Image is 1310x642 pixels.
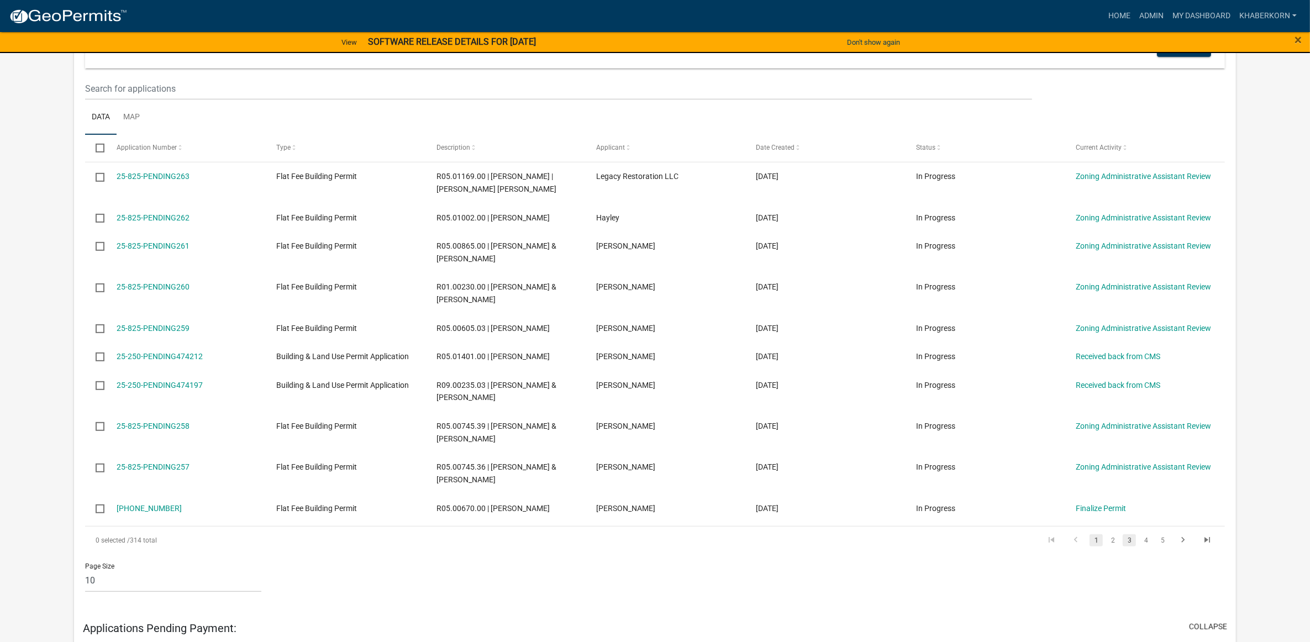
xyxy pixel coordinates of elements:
[276,422,357,430] span: Flat Fee Building Permit
[1076,422,1211,430] a: Zoning Administrative Assistant Review
[916,324,955,333] span: In Progress
[1235,6,1301,27] a: khaberkorn
[1076,213,1211,222] a: Zoning Administrative Assistant Review
[596,504,655,513] span: Joe Fitch
[596,282,655,291] span: Sammi Cairns
[1156,534,1169,546] a: 5
[85,135,106,161] datatable-header-cell: Select
[745,135,905,161] datatable-header-cell: Date Created
[906,135,1065,161] datatable-header-cell: Status
[436,324,550,333] span: R05.00605.03 | KATHRYN A AMUNDSON
[596,241,655,250] span: Joe Fitch
[426,135,586,161] datatable-header-cell: Description
[1295,33,1302,46] button: Close
[596,422,655,430] span: John Powers
[117,282,190,291] a: 25-825-PENDING260
[1138,531,1154,550] li: page 4
[1157,37,1211,57] button: Columns
[368,36,536,47] strong: SOFTWARE RELEASE DETAILS FOR [DATE]
[276,241,357,250] span: Flat Fee Building Permit
[436,462,556,484] span: R05.00745.36 | ANDREW & ABBY LEVASSEUR
[916,462,955,471] span: In Progress
[1076,352,1160,361] a: Received back from CMS
[1076,381,1160,390] a: Received back from CMS
[436,352,550,361] span: R05.01401.00 | BRYANT L DICK
[117,504,182,513] a: [PHONE_NUMBER]
[596,462,655,471] span: John Powers
[916,172,955,181] span: In Progress
[106,135,266,161] datatable-header-cell: Application Number
[1076,172,1211,181] a: Zoning Administrative Assistant Review
[756,462,779,471] span: 09/05/2025
[756,213,779,222] span: 09/08/2025
[916,422,955,430] span: In Progress
[98,37,146,57] a: + Filter
[1088,531,1104,550] li: page 1
[1121,531,1138,550] li: page 3
[1168,6,1235,27] a: My Dashboard
[117,352,203,361] a: 25-250-PENDING474212
[276,172,357,181] span: Flat Fee Building Permit
[596,352,655,361] span: Bryant Dick
[117,100,146,135] a: Map
[596,213,619,222] span: Hayley
[1065,135,1225,161] datatable-header-cell: Current Activity
[756,352,779,361] span: 09/05/2025
[1139,534,1153,546] a: 4
[1295,32,1302,48] span: ×
[276,462,357,471] span: Flat Fee Building Permit
[1076,504,1126,513] a: Finalize Permit
[1172,534,1193,546] a: go to next page
[436,144,470,151] span: Description
[756,241,779,250] span: 09/08/2025
[843,33,904,51] button: Don't show again
[1104,531,1121,550] li: page 2
[756,504,779,513] span: 09/04/2025
[916,352,955,361] span: In Progress
[756,144,795,151] span: Date Created
[436,241,556,263] span: R05.00865.00 | J WARD & ANN M PASSE
[276,504,357,513] span: Flat Fee Building Permit
[85,77,1033,100] input: Search for applications
[1090,534,1103,546] a: 1
[85,527,537,554] div: 314 total
[436,381,556,402] span: R09.00235.03 | PAUL & MARY HONERMANN
[916,241,955,250] span: In Progress
[276,282,357,291] span: Flat Fee Building Permit
[117,422,190,430] a: 25-825-PENDING258
[596,381,655,390] span: Mary Honermann
[1076,241,1211,250] a: Zoning Administrative Assistant Review
[1104,6,1135,27] a: Home
[337,33,361,51] a: View
[276,324,357,333] span: Flat Fee Building Permit
[1154,531,1171,550] li: page 5
[1041,534,1062,546] a: go to first page
[117,172,190,181] a: 25-825-PENDING263
[266,135,425,161] datatable-header-cell: Type
[117,324,190,333] a: 25-825-PENDING259
[276,213,357,222] span: Flat Fee Building Permit
[1076,282,1211,291] a: Zoning Administrative Assistant Review
[1076,144,1122,151] span: Current Activity
[1076,462,1211,471] a: Zoning Administrative Assistant Review
[117,144,177,151] span: Application Number
[85,100,117,135] a: Data
[436,172,556,193] span: R05.01169.00 | JOSEPH R ARENS | AMANDA M MARKING ARENS
[436,504,550,513] span: R05.00670.00 | JENNIFER A ENDER
[1123,534,1136,546] a: 3
[117,381,203,390] a: 25-250-PENDING474197
[756,422,779,430] span: 09/05/2025
[96,536,130,544] span: 0 selected /
[1065,534,1086,546] a: go to previous page
[117,213,190,222] a: 25-825-PENDING262
[1076,324,1211,333] a: Zoning Administrative Assistant Review
[756,282,779,291] span: 09/08/2025
[756,172,779,181] span: 09/08/2025
[916,144,935,151] span: Status
[1189,621,1227,633] button: collapse
[436,282,556,304] span: R01.00230.00 | DERRICK L & ANGELA K BRIDLEY
[117,462,190,471] a: 25-825-PENDING257
[83,622,236,635] h5: Applications Pending Payment:
[436,422,556,443] span: R05.00745.39 | THOMAS & LOUISE IMMEN
[756,381,779,390] span: 09/05/2025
